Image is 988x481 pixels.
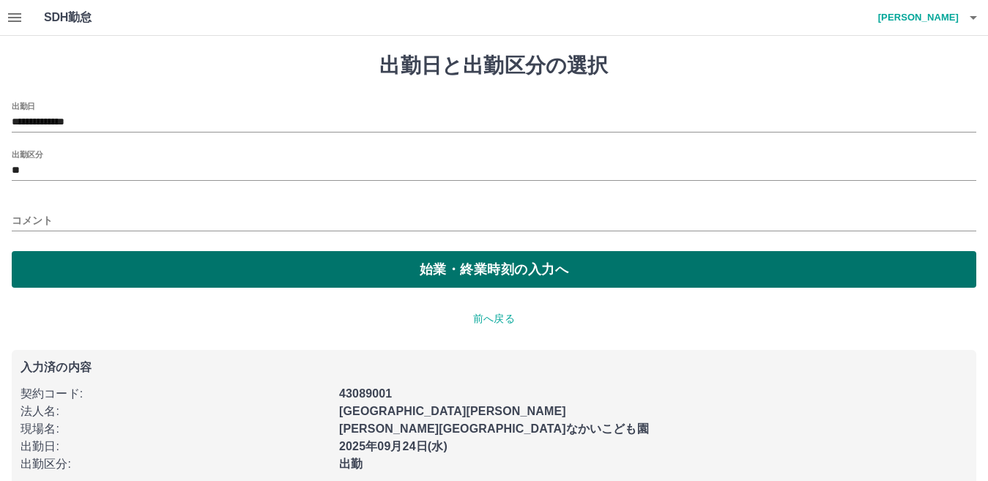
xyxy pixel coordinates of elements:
button: 始業・終業時刻の入力へ [12,251,976,288]
p: 現場名 : [21,420,330,438]
label: 出勤日 [12,100,35,111]
p: 法人名 : [21,403,330,420]
b: 43089001 [339,387,392,400]
b: 出勤 [339,458,363,470]
p: 前へ戻る [12,311,976,327]
b: [PERSON_NAME][GEOGRAPHIC_DATA]なかいこども園 [339,422,649,435]
label: 出勤区分 [12,149,42,160]
b: [GEOGRAPHIC_DATA][PERSON_NAME] [339,405,566,417]
h1: 出勤日と出勤区分の選択 [12,53,976,78]
p: 出勤日 : [21,438,330,455]
b: 2025年09月24日(水) [339,440,447,452]
p: 出勤区分 : [21,455,330,473]
p: 入力済の内容 [21,362,967,373]
p: 契約コード : [21,385,330,403]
